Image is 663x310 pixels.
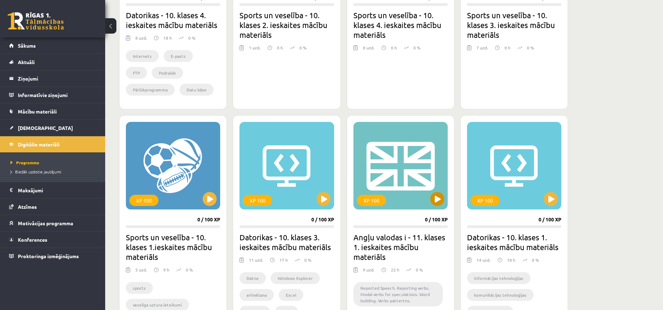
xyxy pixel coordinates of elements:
li: E-pasts [164,50,193,62]
span: Sākums [18,42,36,49]
p: 0 % [416,267,423,273]
li: Datu bāze [180,84,214,96]
a: Aktuāli [9,54,96,70]
span: [DEMOGRAPHIC_DATA] [18,125,73,131]
div: 8 uzd. [135,35,147,45]
p: 0 % [299,44,306,51]
p: 0 h [391,44,397,51]
p: 0 % [527,44,534,51]
a: Ziņojumi [9,70,96,87]
a: Programma [11,159,98,166]
div: XP 100 [357,195,386,206]
div: 1 uzd. [249,44,261,55]
p: 9 h [163,267,169,273]
a: Digitālie materiāli [9,136,96,152]
li: Windows Explorer [271,272,320,284]
p: 0 h [505,44,510,51]
legend: Informatīvie ziņojumi [18,87,96,103]
p: 0 % [413,44,420,51]
h2: Sports un veselība - 10. klases 1.ieskaites mācību materiāls [126,232,220,262]
a: Konferences [9,232,96,248]
h2: Angļu valodas i - 11. klases 1. ieskaites mācību materiāls [353,232,448,262]
h2: Sports un veselība - 10. klases 3. ieskaites mācību materiāls [467,10,561,40]
span: Mācību materiāli [18,108,57,115]
li: komunikācijas tehnoloģijas [467,289,534,301]
a: Rīgas 1. Tālmācības vidusskola [8,12,64,30]
p: 22 h [391,267,399,273]
a: Proktoringa izmēģinājums [9,248,96,264]
span: Proktoringa izmēģinājums [18,253,79,259]
p: 18 h [163,35,172,41]
li: Podraide [152,67,183,79]
a: Motivācijas programma [9,215,96,231]
span: Motivācijas programma [18,220,73,226]
p: 0 % [532,257,539,263]
h2: Sports un veselība - 10. klases 2. ieskaites mācību materiāls [239,10,334,40]
h2: Sports un veselība - 10. klases 4. ieskaites mācību materiāls [353,10,448,40]
p: 0 % [304,257,311,263]
a: Biežāk uzdotie jautājumi [11,168,98,175]
h2: Datorikas - 10. klases 1. ieskaites mācību materiāls [467,232,561,252]
h2: Datorikas - 10. klases 4. ieskaites mācību materiāls [126,10,220,30]
li: informācijas tehnoloģijas [467,272,530,284]
a: Atzīmes [9,199,96,215]
li: Excel [279,289,303,301]
a: Maksājumi [9,182,96,198]
legend: Maksājumi [18,182,96,198]
div: XP 100 [129,195,158,206]
div: 7 uzd. [476,44,488,55]
span: Digitālie materiāli [18,141,60,147]
span: Konferences [18,236,47,243]
p: 18 h [507,257,515,263]
div: 11 uzd. [249,257,263,267]
span: Aktuāli [18,59,35,65]
p: 0 h [277,44,283,51]
span: Biežāk uzdotie jautājumi [11,169,61,174]
a: Informatīvie ziņojumi [9,87,96,103]
h2: Datorikas - 10. klases 3. ieskaites mācību materiāls [239,232,334,252]
li: arhivēšana [239,289,274,301]
div: 14 uzd. [476,257,491,267]
span: Atzīmes [18,204,37,210]
li: Pārlūkprogramma [126,84,175,96]
a: [DEMOGRAPHIC_DATA] [9,120,96,136]
div: XP 100 [471,195,500,206]
a: Sākums [9,37,96,54]
p: 0 % [188,35,195,41]
div: 5 uzd. [135,267,147,277]
li: Reported Speech. Reporting verbs. Modal verbs for speculations. Word building. Verbs pattertns. [353,282,443,306]
a: Mācību materiāli [9,103,96,119]
li: sports [126,282,153,294]
p: 17 h [279,257,288,263]
li: Datne [239,272,266,284]
span: Programma [11,160,39,165]
li: FTP [126,67,147,79]
div: 9 uzd. [363,267,374,277]
div: XP 100 [243,195,272,206]
div: 8 uzd. [363,44,374,55]
legend: Ziņojumi [18,70,96,87]
li: Internets [126,50,159,62]
p: 0 % [186,267,193,273]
